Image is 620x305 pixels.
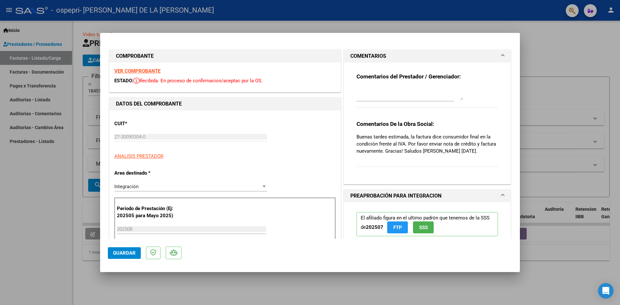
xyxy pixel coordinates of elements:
div: COMENTARIOS [344,63,511,184]
span: ESTADO: [114,78,133,84]
h1: COMENTARIOS [350,52,386,60]
mat-expansion-panel-header: COMENTARIOS [344,50,511,63]
a: VER COMPROBANTE [114,68,160,74]
span: Integración [114,184,139,189]
strong: Comentarios del Prestador / Gerenciador: [356,73,461,80]
h1: PREAPROBACIÓN PARA INTEGRACION [350,192,441,200]
mat-expansion-panel-header: PREAPROBACIÓN PARA INTEGRACION [344,189,511,202]
div: Open Intercom Messenger [598,283,614,299]
span: SSS [419,225,428,230]
span: ANALISIS PRESTADOR [114,153,163,159]
span: FTP [393,225,402,230]
button: FTP [387,221,408,233]
strong: COMPROBANTE [116,53,154,59]
p: Buenas tardes estimada, la factura dice consumidor final en la condición frente al IVA. Por favor... [356,133,498,155]
span: Recibida. En proceso de confirmacion/aceptac por la OS. [133,78,263,84]
strong: 202507 [366,224,383,230]
p: Período de Prestación (Ej: 202505 para Mayo 2025) [117,205,182,219]
strong: DATOS DEL COMPROBANTE [116,101,182,107]
button: SSS [413,221,434,233]
p: CUIT [114,120,181,127]
span: Guardar [113,250,136,256]
strong: Comentarios De la Obra Social: [356,121,434,127]
button: Guardar [108,247,141,259]
p: El afiliado figura en el ultimo padrón que tenemos de la SSS de [356,212,498,236]
p: Area destinado * [114,169,181,177]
